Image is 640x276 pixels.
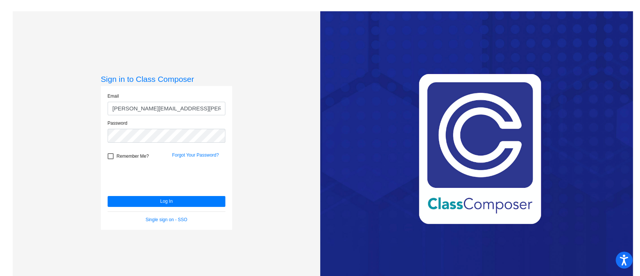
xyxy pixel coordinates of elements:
[172,152,219,158] a: Forgot Your Password?
[108,196,225,207] button: Log In
[108,120,127,127] label: Password
[108,93,119,100] label: Email
[108,163,222,192] iframe: reCAPTCHA
[117,152,149,161] span: Remember Me?
[145,217,187,222] a: Single sign on - SSO
[101,74,232,84] h3: Sign in to Class Composer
